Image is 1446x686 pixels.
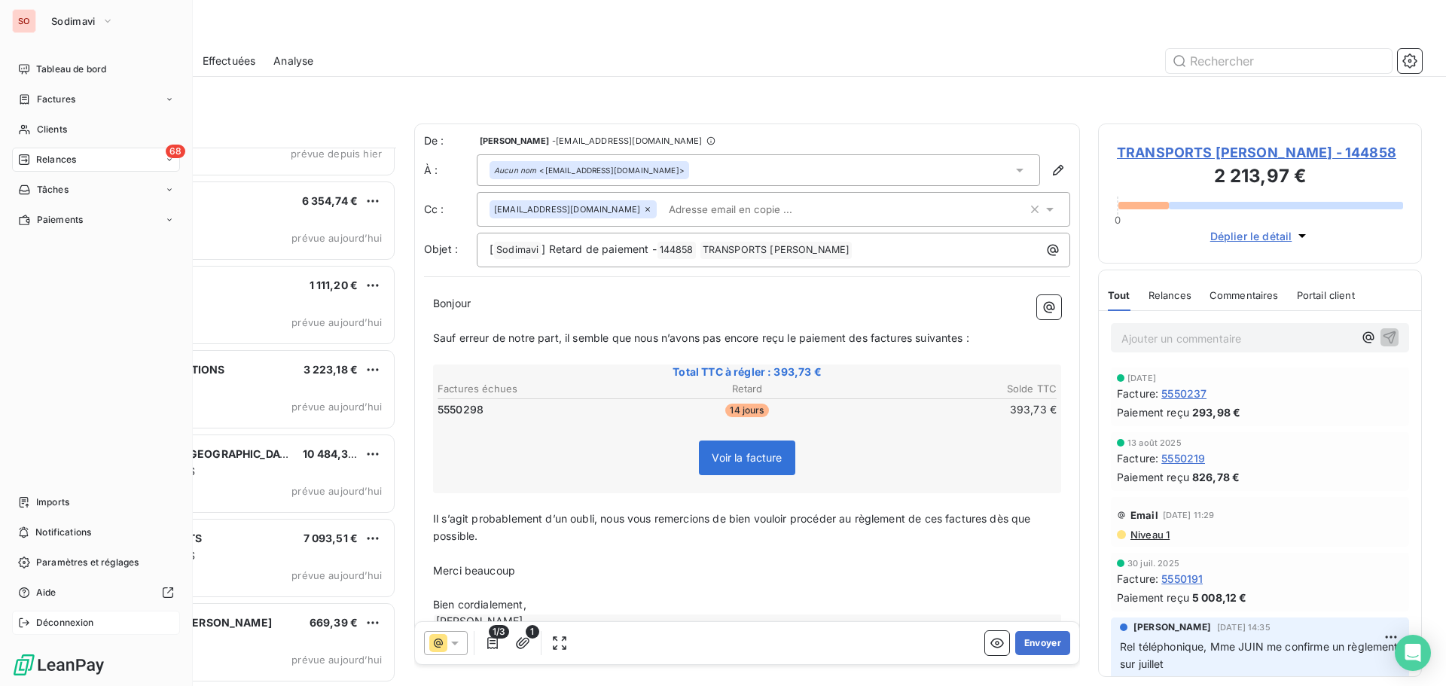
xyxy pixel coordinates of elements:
[1108,289,1130,301] span: Tout
[273,53,313,69] span: Analyse
[304,363,358,376] span: 3 223,18 €
[552,136,702,145] span: - [EMAIL_ADDRESS][DOMAIN_NAME]
[1210,228,1292,244] span: Déplier le détail
[490,242,493,255] span: [
[37,183,69,197] span: Tâches
[304,532,358,544] span: 7 093,51 €
[72,148,396,686] div: grid
[1217,623,1271,632] span: [DATE] 14:35
[1129,529,1170,541] span: Niveau 1
[663,198,837,221] input: Adresse email en copie ...
[424,202,477,217] label: Cc :
[36,495,69,509] span: Imports
[203,53,256,69] span: Effectuées
[1127,373,1156,383] span: [DATE]
[433,512,1034,542] span: Il s’agit probablement d’un oubli, nous vous remercions de bien vouloir procéder au règlement de ...
[291,401,382,413] span: prévue aujourd’hui
[166,145,185,158] span: 68
[541,242,656,255] span: ] Retard de paiement -
[437,381,642,397] th: Factures échues
[1192,469,1240,485] span: 826,78 €
[1117,404,1189,420] span: Paiement reçu
[1127,559,1179,568] span: 30 juil. 2025
[526,625,539,639] span: 1
[1163,511,1215,520] span: [DATE] 11:29
[1210,289,1279,301] span: Commentaires
[1149,289,1191,301] span: Relances
[725,404,768,417] span: 14 jours
[35,526,91,539] span: Notifications
[303,447,365,460] span: 10 484,30 €
[1130,509,1158,521] span: Email
[433,297,471,309] span: Bonjour
[310,279,358,291] span: 1 111,20 €
[1120,640,1402,670] span: Rel téléphonique, Mme JUIN me confirme un règlement sur juillet
[424,163,477,178] label: À :
[1115,214,1121,226] span: 0
[310,616,358,629] span: 669,39 €
[1166,49,1392,73] input: Rechercher
[1395,635,1431,671] div: Open Intercom Messenger
[1117,386,1158,401] span: Facture :
[489,625,509,639] span: 1/3
[37,123,67,136] span: Clients
[1133,620,1211,634] span: [PERSON_NAME]
[1161,386,1207,401] span: 5550237
[1117,571,1158,587] span: Facture :
[852,401,1057,418] td: 393,73 €
[12,9,36,33] div: SO
[1117,590,1189,605] span: Paiement reçu
[712,451,782,464] span: Voir la facture
[494,205,640,214] span: [EMAIL_ADDRESS][DOMAIN_NAME]
[1117,142,1403,163] span: TRANSPORTS [PERSON_NAME] - 144858
[438,402,484,417] span: 5550298
[433,331,969,344] span: Sauf erreur de notre part, il semble que nous n’avons pas encore reçu le paiement des factures su...
[644,381,850,397] th: Retard
[852,381,1057,397] th: Solde TTC
[106,447,316,460] span: VOLVO GROUP [GEOGRAPHIC_DATA] NV
[433,564,515,577] span: Merci beaucoup
[36,153,76,166] span: Relances
[1015,631,1070,655] button: Envoyer
[424,242,458,255] span: Objet :
[435,364,1059,380] span: Total TTC à régler : 393,73 €
[12,581,180,605] a: Aide
[480,136,549,145] span: [PERSON_NAME]
[302,194,358,207] span: 6 354,74 €
[1127,438,1182,447] span: 13 août 2025
[51,15,96,27] span: Sodimavi
[1192,404,1240,420] span: 293,98 €
[1117,469,1189,485] span: Paiement reçu
[1117,450,1158,466] span: Facture :
[494,165,536,175] em: Aucun nom
[291,485,382,497] span: prévue aujourd’hui
[36,556,139,569] span: Paramètres et réglages
[433,598,526,611] span: Bien cordialement,
[291,654,382,666] span: prévue aujourd’hui
[291,232,382,244] span: prévue aujourd’hui
[700,242,853,259] span: TRANSPORTS [PERSON_NAME]
[291,316,382,328] span: prévue aujourd’hui
[291,148,382,160] span: prévue depuis hier
[494,165,685,175] div: <[EMAIL_ADDRESS][DOMAIN_NAME]>
[291,569,382,581] span: prévue aujourd’hui
[1161,571,1203,587] span: 5550191
[12,653,105,677] img: Logo LeanPay
[37,213,83,227] span: Paiements
[1161,450,1205,466] span: 5550219
[1192,590,1247,605] span: 5 008,12 €
[1206,227,1315,245] button: Déplier le détail
[36,586,56,599] span: Aide
[36,63,106,76] span: Tableau de bord
[1117,163,1403,193] h3: 2 213,97 €
[657,242,696,259] span: 144858
[37,93,75,106] span: Factures
[424,133,477,148] span: De :
[1297,289,1355,301] span: Portail client
[494,242,541,259] span: Sodimavi
[36,616,94,630] span: Déconnexion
